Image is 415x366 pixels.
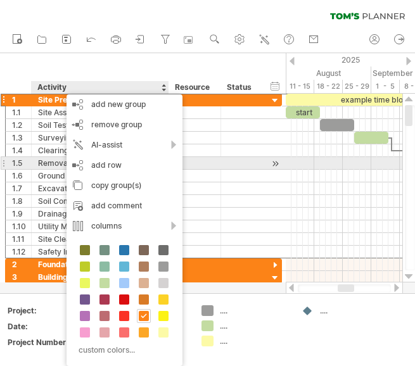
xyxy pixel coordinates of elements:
[12,220,31,232] div: 1.10
[12,144,31,156] div: 1.4
[12,119,31,131] div: 1.2
[12,208,31,220] div: 1.9
[8,337,77,348] div: Project Number
[38,182,162,194] div: Excavation
[12,195,31,207] div: 1.8
[37,81,162,94] div: Activity
[38,119,162,131] div: Soil Testing
[38,220,162,232] div: Utility Mapping
[73,341,172,358] div: custom colors...
[286,80,314,93] div: 11 - 15
[38,132,162,144] div: Surveying and Marking
[12,182,31,194] div: 1.7
[67,94,182,115] div: add new group
[38,233,162,245] div: Site Cleanup
[12,258,31,270] div: 2
[67,155,182,175] div: add row
[343,80,371,93] div: 25 - 29
[67,175,182,196] div: copy group(s)
[269,157,281,170] div: scroll to activity
[314,80,343,93] div: 18 - 22
[38,271,162,283] div: Building Framework
[38,208,162,220] div: Drainage Planning
[12,170,31,182] div: 1.6
[227,81,255,94] div: Status
[38,94,162,106] div: Site Preparation
[38,106,162,118] div: Site Assessment
[286,106,320,118] div: start
[12,106,31,118] div: 1.1
[12,233,31,245] div: 1.11
[252,66,371,80] div: August 2025
[8,305,77,316] div: Project:
[12,271,31,283] div: 3
[38,246,162,258] div: Safety Inspection
[175,81,214,94] div: Resource
[12,157,31,169] div: 1.5
[38,258,162,270] div: Foundation Construction
[38,170,162,182] div: Ground Levelling
[12,132,31,144] div: 1.3
[67,216,182,236] div: columns
[91,120,142,129] span: remove group
[320,305,389,316] div: ....
[38,144,162,156] div: Clearing Vegetation
[220,320,289,331] div: ....
[38,195,162,207] div: Soil Compaction
[67,196,182,216] div: add comment
[220,305,289,316] div: ....
[38,157,162,169] div: Removal of Existing Structures
[67,135,182,155] div: AI-assist
[12,246,31,258] div: 1.12
[8,321,77,332] div: Date:
[12,94,31,106] div: 1
[220,336,289,346] div: ....
[371,80,400,93] div: 1 - 5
